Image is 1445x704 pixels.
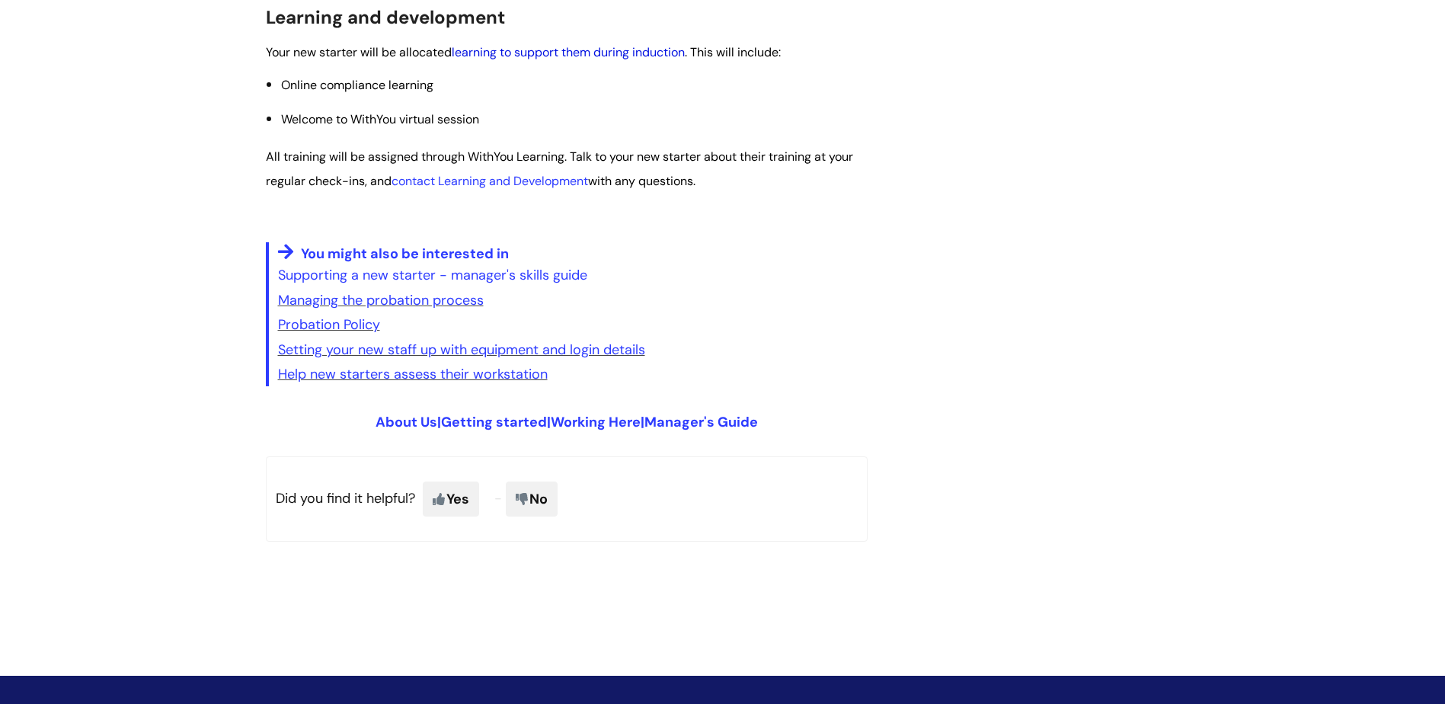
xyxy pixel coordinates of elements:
[376,413,437,431] a: About Us
[644,413,758,431] a: Manager's Guide
[278,315,380,334] a: Probation Policy
[281,111,479,127] span: Welcome to WithYou virtual session
[506,482,558,517] span: No
[376,413,758,431] span: | | |
[423,482,479,517] span: Yes
[278,341,645,359] a: Setting your new staff up with equipment and login details
[266,456,868,542] p: Did you find it helpful?
[551,413,641,431] a: Working Here
[441,413,547,431] a: Getting started
[281,77,433,93] span: Online compliance learning
[266,5,505,29] span: Learning and development
[278,365,548,383] a: Help new starters assess their workstation
[452,44,685,60] a: learning to support them during induction
[392,173,588,189] a: contact Learning and Development
[278,266,587,284] a: Supporting a new starter - manager's skills guide
[266,44,781,60] span: Your new starter will be allocated . This will include:
[278,291,484,309] a: Managing the probation process
[301,245,509,263] span: You might also be interested in
[266,149,853,189] span: All training will be assigned through WithYou Learning. Talk to your new starter about their trai...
